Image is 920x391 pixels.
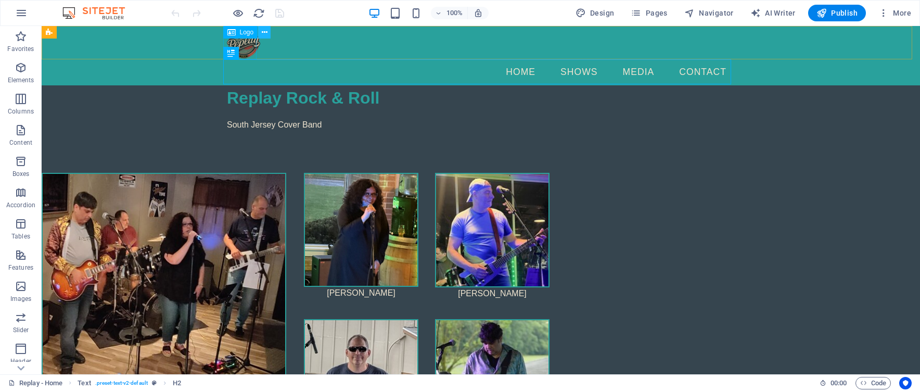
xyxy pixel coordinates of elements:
[10,295,32,303] p: Images
[808,5,866,21] button: Publish
[8,263,33,272] p: Features
[13,326,29,334] p: Slider
[860,377,886,389] span: Code
[750,8,796,18] span: AI Writer
[899,377,912,389] button: Usercentrics
[6,201,35,209] p: Accordion
[78,377,181,389] nav: breadcrumb
[8,76,34,84] p: Elements
[576,8,615,18] span: Design
[571,5,619,21] button: Design
[816,8,858,18] span: Publish
[95,377,148,389] span: . preset-text-v2-default
[627,5,671,21] button: Pages
[8,107,34,116] p: Columns
[253,7,265,19] i: Reload page
[10,357,31,365] p: Header
[7,45,34,53] p: Favorites
[746,5,800,21] button: AI Writer
[838,379,839,387] span: :
[431,7,468,19] button: 100%
[684,8,734,18] span: Navigator
[8,377,62,389] a: Click to cancel selection. Double-click to open Pages
[474,8,483,18] i: On resize automatically adjust zoom level to fit chosen device.
[11,232,30,241] p: Tables
[9,138,32,147] p: Content
[446,7,463,19] h6: 100%
[60,7,138,19] img: Editor Logo
[631,8,667,18] span: Pages
[152,380,157,386] i: This element is a customizable preset
[878,8,911,18] span: More
[571,5,619,21] div: Design (Ctrl+Alt+Y)
[874,5,915,21] button: More
[830,377,847,389] span: 00 00
[680,5,738,21] button: Navigator
[820,377,847,389] h6: Session time
[855,377,891,389] button: Code
[173,377,181,389] span: Click to select. Double-click to edit
[240,29,254,35] span: Logo
[12,170,30,178] p: Boxes
[78,377,91,389] span: Click to select. Double-click to edit
[252,7,265,19] button: reload
[232,7,244,19] button: Click here to leave preview mode and continue editing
